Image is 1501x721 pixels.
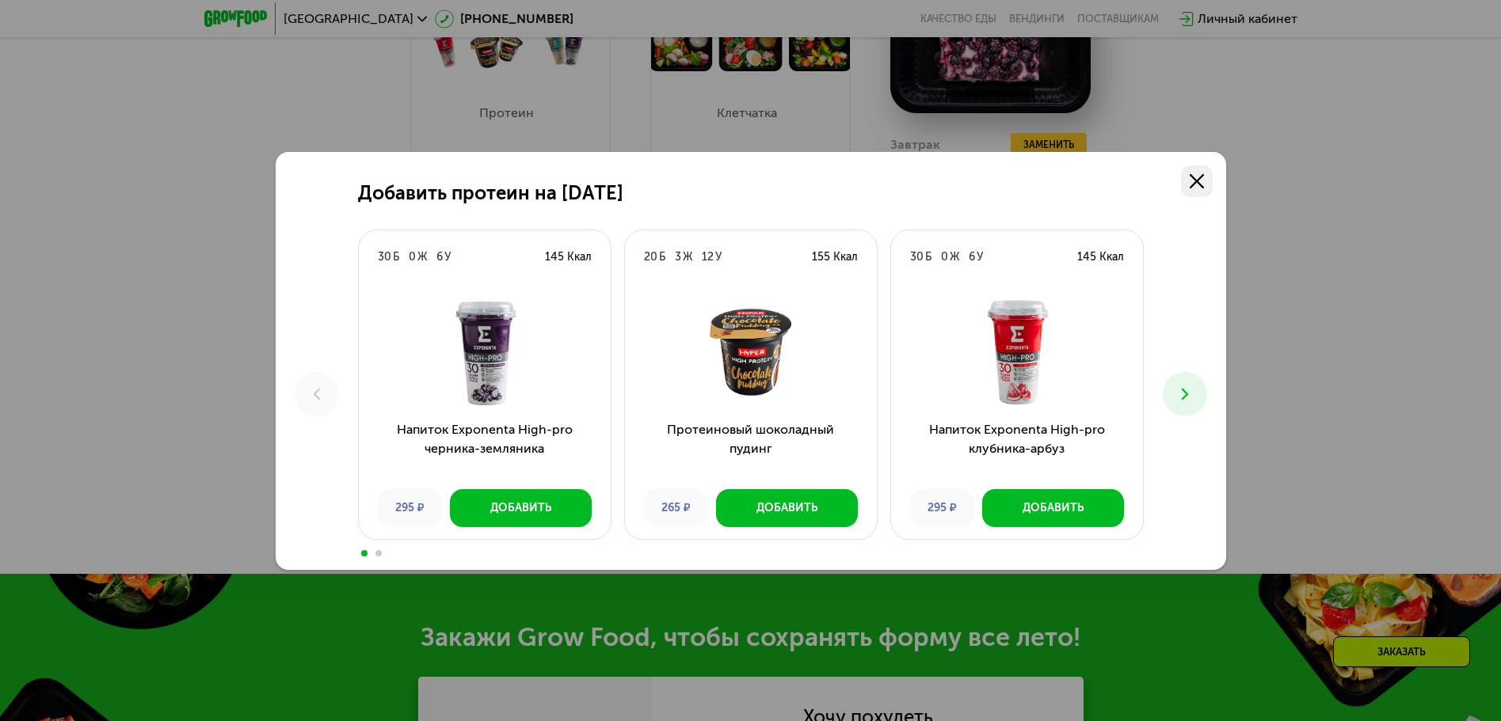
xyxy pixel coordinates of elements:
[644,489,708,527] div: 265 ₽
[644,249,657,265] div: 20
[625,420,877,477] h3: Протеиновый шоколадный пудинг
[545,249,592,265] div: 145 Ккал
[659,249,665,265] div: Б
[417,249,427,265] div: Ж
[1023,500,1084,516] div: Добавить
[378,489,442,527] div: 295 ₽
[941,249,948,265] div: 0
[675,249,681,265] div: 3
[910,489,974,527] div: 295 ₽
[359,420,611,477] h3: Напиток Exponenta High-pro черника-земляника
[1077,249,1124,265] div: 145 Ккал
[715,249,722,265] div: У
[436,249,443,265] div: 6
[393,249,399,265] div: Б
[950,249,959,265] div: Ж
[444,249,451,265] div: У
[925,249,931,265] div: Б
[638,297,864,408] img: Протеиновый шоколадный пудинг
[409,249,416,265] div: 0
[371,297,598,408] img: Напиток Exponenta High-pro черника-земляника
[756,500,817,516] div: Добавить
[982,489,1124,527] button: Добавить
[812,249,858,265] div: 155 Ккал
[358,182,623,204] h2: Добавить протеин на [DATE]
[977,249,983,265] div: У
[683,249,692,265] div: Ж
[490,500,551,516] div: Добавить
[891,420,1143,477] h3: Напиток Exponenta High-pro клубника-арбуз
[910,249,924,265] div: 30
[904,297,1130,408] img: Напиток Exponenta High-pro клубника-арбуз
[702,249,714,265] div: 12
[716,489,858,527] button: Добавить
[969,249,975,265] div: 6
[378,249,391,265] div: 30
[450,489,592,527] button: Добавить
